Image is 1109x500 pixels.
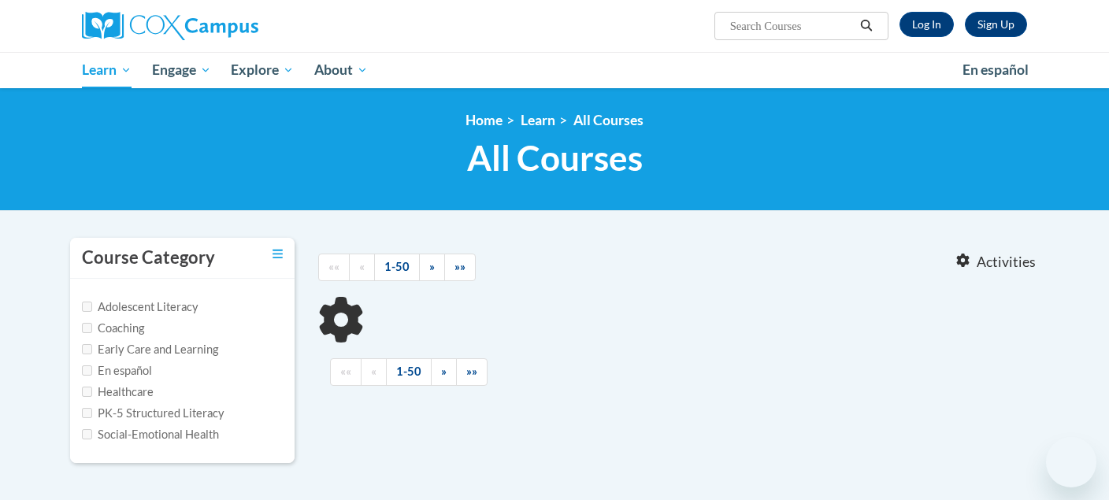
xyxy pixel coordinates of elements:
[374,254,420,281] a: 1-50
[340,365,351,378] span: ««
[318,254,350,281] a: Begining
[273,246,283,263] a: Toggle collapse
[386,358,432,386] a: 1-50
[82,362,152,380] label: En español
[142,52,221,88] a: Engage
[466,365,477,378] span: »»
[441,365,447,378] span: »
[82,408,92,418] input: Checkbox for Options
[431,358,457,386] a: Next
[72,52,142,88] a: Learn
[962,61,1029,78] span: En español
[419,254,445,281] a: Next
[314,61,368,80] span: About
[82,405,224,422] label: PK-5 Structured Literacy
[454,260,465,273] span: »»
[729,17,855,35] input: Search Courses
[82,12,381,40] a: Cox Campus
[82,426,219,443] label: Social-Emotional Health
[952,54,1039,87] a: En español
[58,52,1051,88] div: Main menu
[855,17,878,35] button: Search
[456,358,488,386] a: End
[82,387,92,397] input: Checkbox for Options
[465,112,503,128] a: Home
[82,383,154,401] label: Healthcare
[82,323,92,333] input: Checkbox for Options
[82,320,144,337] label: Coaching
[221,52,304,88] a: Explore
[573,112,644,128] a: All Courses
[82,365,92,376] input: Checkbox for Options
[82,344,92,354] input: Checkbox for Options
[82,298,198,316] label: Adolescent Literacy
[82,302,92,312] input: Checkbox for Options
[899,12,954,37] a: Log In
[330,358,362,386] a: Begining
[328,260,339,273] span: ««
[82,429,92,439] input: Checkbox for Options
[82,246,215,270] h3: Course Category
[361,358,387,386] a: Previous
[521,112,555,128] a: Learn
[444,254,476,281] a: End
[231,61,294,80] span: Explore
[467,137,643,179] span: All Courses
[82,341,218,358] label: Early Care and Learning
[359,260,365,273] span: «
[965,12,1027,37] a: Register
[1046,437,1096,487] iframe: Button to launch messaging window
[82,12,258,40] img: Cox Campus
[371,365,376,378] span: «
[304,52,378,88] a: About
[82,61,132,80] span: Learn
[152,61,211,80] span: Engage
[429,260,435,273] span: »
[977,254,1036,271] span: Activities
[349,254,375,281] a: Previous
